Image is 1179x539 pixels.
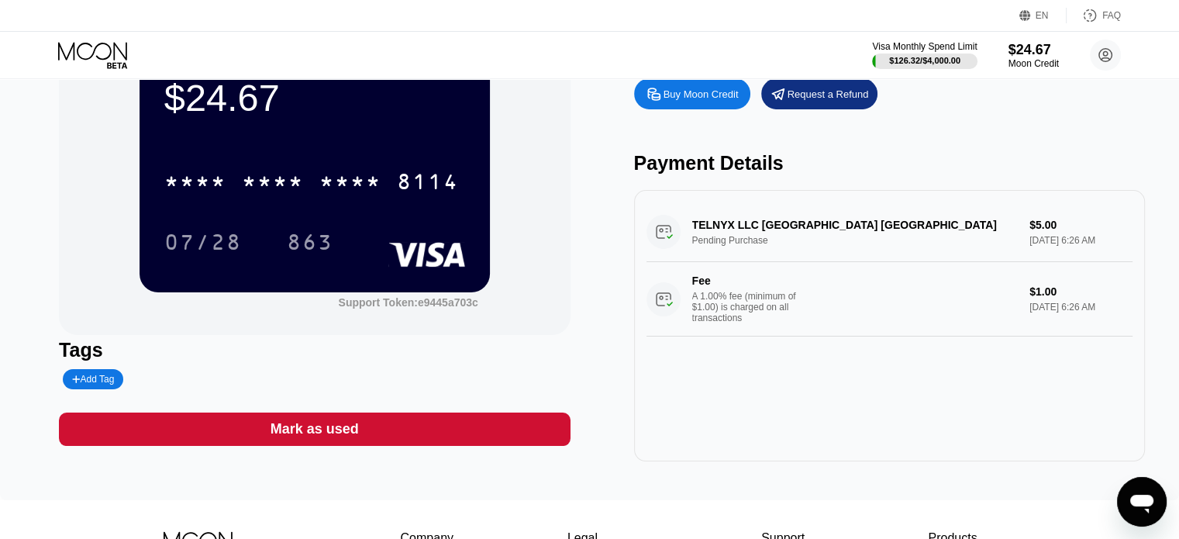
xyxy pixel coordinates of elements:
div: Support Token:e9445a703c [338,296,477,309]
div: 863 [275,223,345,261]
div: EN [1036,10,1049,21]
div: 863 [287,232,333,257]
div: $24.67 [1008,42,1059,58]
div: Mark as used [59,413,570,446]
div: 07/28 [153,223,253,261]
div: Visa Monthly Spend Limit [872,41,977,52]
div: FeeA 1.00% fee (minimum of $1.00) is charged on all transactions$1.00[DATE] 6:26 AM [646,262,1132,337]
div: 8114 [397,171,459,196]
div: 07/28 [164,232,242,257]
div: FAQ [1102,10,1121,21]
div: A 1.00% fee (minimum of $1.00) is charged on all transactions [692,291,808,323]
div: $1.00 [1029,285,1132,298]
div: FAQ [1067,8,1121,23]
div: Mark as used [271,420,359,438]
iframe: Button to launch messaging window, conversation in progress [1117,477,1167,527]
div: Buy Moon Credit [634,78,750,109]
div: [DATE] 6:26 AM [1029,302,1132,313]
div: Request a Refund [788,88,869,101]
div: Moon Credit [1008,58,1059,69]
div: $24.67 [164,76,465,119]
div: Visa Monthly Spend Limit$126.32/$4,000.00 [872,41,977,69]
div: Support Token: e9445a703c [338,296,477,309]
div: Payment Details [634,152,1145,174]
div: Add Tag [72,374,114,385]
div: $126.32 / $4,000.00 [889,56,960,65]
div: Request a Refund [761,78,877,109]
div: Tags [59,339,570,361]
div: Fee [692,275,801,287]
div: Buy Moon Credit [664,88,739,101]
div: Add Tag [63,369,123,389]
div: $24.67Moon Credit [1008,42,1059,69]
div: EN [1019,8,1067,23]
